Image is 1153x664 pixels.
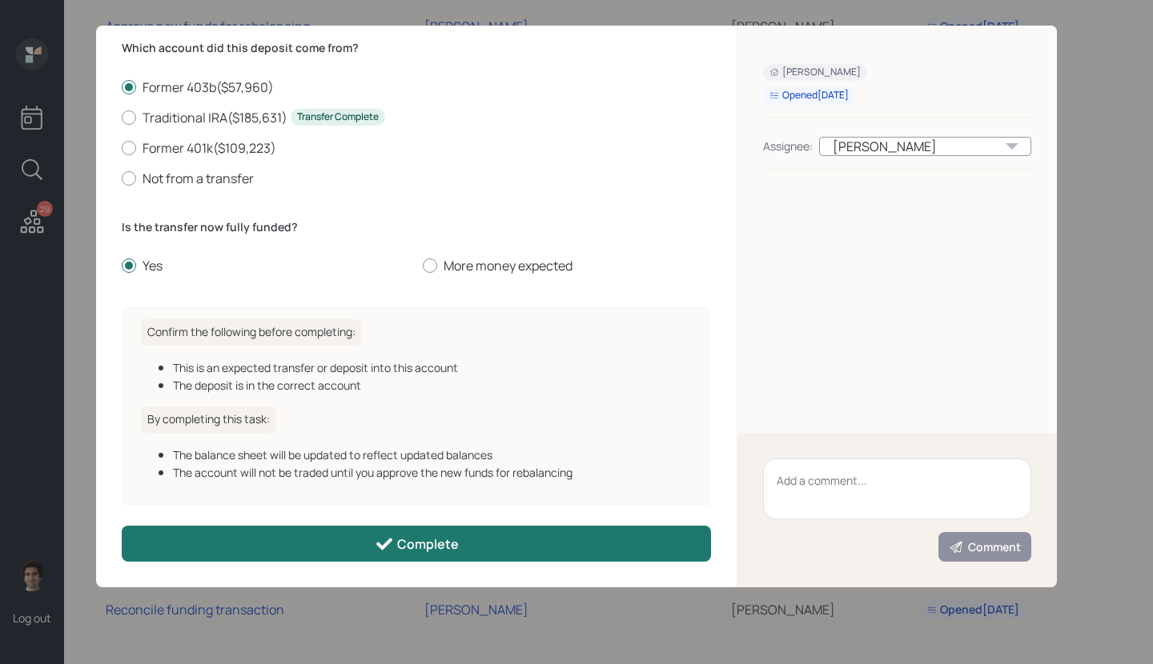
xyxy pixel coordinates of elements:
[141,319,362,346] h6: Confirm the following before completing:
[122,139,711,157] label: Former 401k ( $109,223 )
[173,359,692,376] div: This is an expected transfer or deposit into this account
[769,66,861,79] div: [PERSON_NAME]
[423,257,711,274] label: More money expected
[763,138,813,154] div: Assignee:
[173,377,692,394] div: The deposit is in the correct account
[122,257,410,274] label: Yes
[938,532,1031,562] button: Comment
[769,89,849,102] div: Opened [DATE]
[819,137,1031,156] div: [PERSON_NAME]
[122,109,711,126] label: Traditional IRA ( $185,631 )
[122,78,711,96] label: Former 403b ( $57,960 )
[173,446,692,463] div: The balance sheet will be updated to reflect updated balances
[949,539,1021,555] div: Comment
[297,110,379,124] div: Transfer Complete
[122,40,711,56] label: Which account did this deposit come from?
[141,406,276,433] h6: By completing this task:
[173,464,692,481] div: The account will not be traded until you approve the new funds for rebalancing
[122,526,711,562] button: Complete
[122,219,711,235] label: Is the transfer now fully funded?
[122,170,711,187] label: Not from a transfer
[375,534,459,554] div: Complete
